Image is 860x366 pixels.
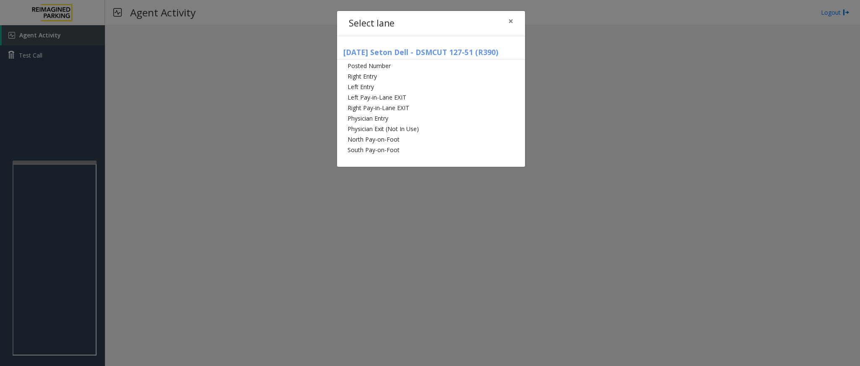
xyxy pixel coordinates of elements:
[337,71,525,82] li: Right Entry
[337,134,525,145] li: North Pay-on-Foot
[337,124,525,134] li: Physician Exit (Not In Use)
[337,113,525,124] li: Physician Entry
[337,48,525,60] h5: [DATE] Seton Dell - DSMCUT 127-51 (R390)
[337,82,525,92] li: Left Entry
[508,15,513,27] span: ×
[349,17,395,30] h4: Select lane
[337,103,525,113] li: Right Pay-in-Lane EXIT
[337,61,525,71] li: Posted Number
[337,145,525,155] li: South Pay-on-Foot
[502,11,519,32] button: Close
[337,92,525,103] li: Left Pay-in-Lane EXIT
